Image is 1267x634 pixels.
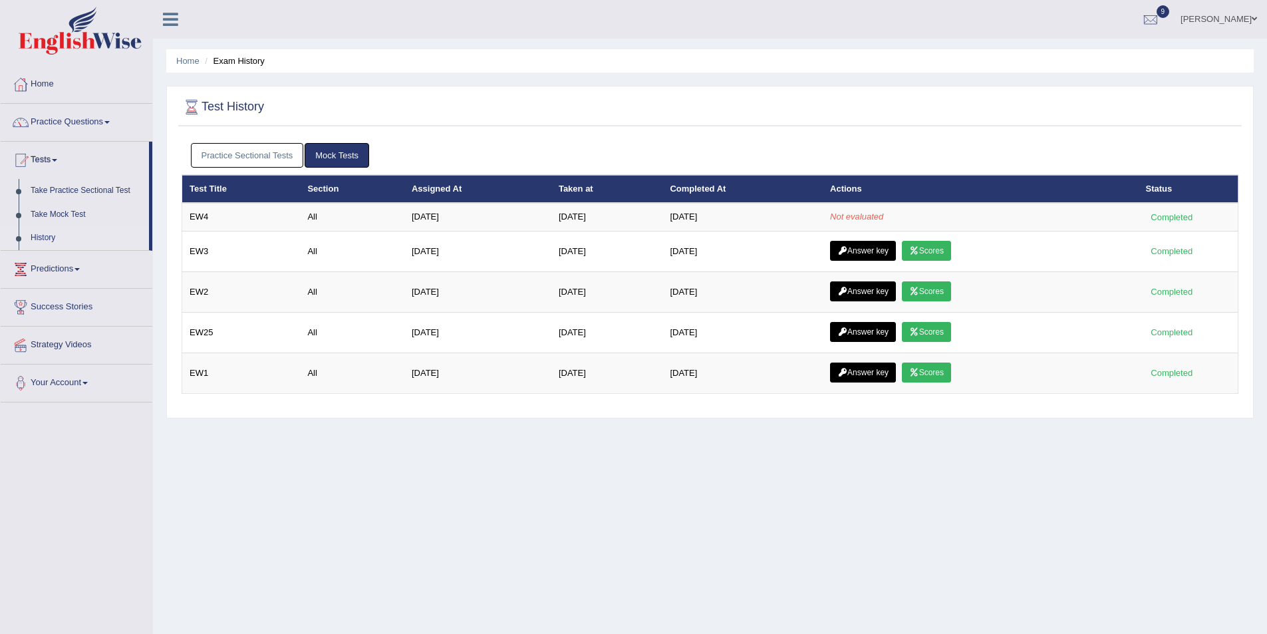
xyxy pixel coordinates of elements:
[1157,5,1170,18] span: 9
[404,353,551,393] td: [DATE]
[1,365,152,398] a: Your Account
[551,353,662,393] td: [DATE]
[662,175,823,203] th: Completed At
[1146,285,1198,299] div: Completed
[902,281,951,301] a: Scores
[1146,210,1198,224] div: Completed
[182,175,301,203] th: Test Title
[300,231,404,271] td: All
[902,322,951,342] a: Scores
[1,104,152,137] a: Practice Questions
[300,271,404,312] td: All
[182,97,264,117] h2: Test History
[176,56,200,66] a: Home
[662,312,823,353] td: [DATE]
[1146,325,1198,339] div: Completed
[25,226,149,250] a: History
[551,271,662,312] td: [DATE]
[830,322,896,342] a: Answer key
[202,55,265,67] li: Exam History
[182,271,301,312] td: EW2
[191,143,304,168] a: Practice Sectional Tests
[182,231,301,271] td: EW3
[1146,366,1198,380] div: Completed
[662,231,823,271] td: [DATE]
[300,203,404,231] td: All
[830,241,896,261] a: Answer key
[662,203,823,231] td: [DATE]
[25,179,149,203] a: Take Practice Sectional Test
[551,231,662,271] td: [DATE]
[305,143,369,168] a: Mock Tests
[1,251,152,284] a: Predictions
[404,271,551,312] td: [DATE]
[25,203,149,227] a: Take Mock Test
[182,203,301,231] td: EW4
[662,271,823,312] td: [DATE]
[1139,175,1238,203] th: Status
[404,231,551,271] td: [DATE]
[1146,244,1198,258] div: Completed
[902,241,951,261] a: Scores
[300,175,404,203] th: Section
[551,312,662,353] td: [DATE]
[830,212,883,222] em: Not evaluated
[182,353,301,393] td: EW1
[551,175,662,203] th: Taken at
[300,353,404,393] td: All
[182,312,301,353] td: EW25
[551,203,662,231] td: [DATE]
[823,175,1138,203] th: Actions
[1,289,152,322] a: Success Stories
[902,363,951,383] a: Scores
[404,175,551,203] th: Assigned At
[1,66,152,99] a: Home
[1,327,152,360] a: Strategy Videos
[830,281,896,301] a: Answer key
[404,203,551,231] td: [DATE]
[662,353,823,393] td: [DATE]
[300,312,404,353] td: All
[830,363,896,383] a: Answer key
[404,312,551,353] td: [DATE]
[1,142,149,175] a: Tests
